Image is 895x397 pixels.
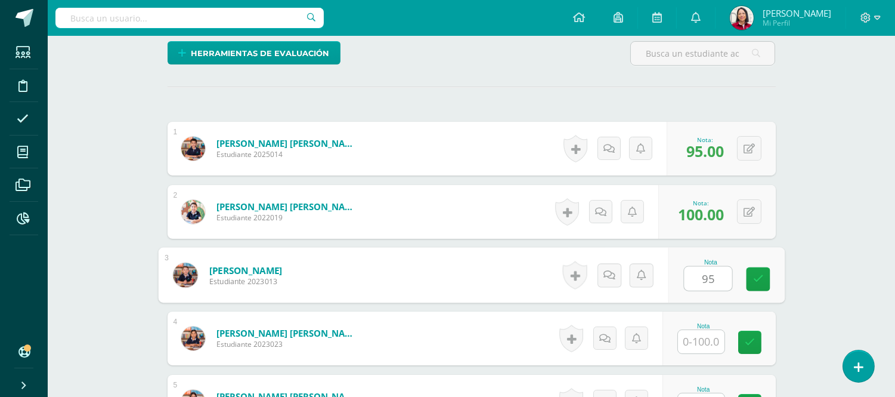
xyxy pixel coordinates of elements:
[684,267,732,291] input: 0-100.0
[181,137,205,161] img: dd41d01145b5c8801c8fa43ca9786dbd.png
[678,330,724,353] input: 0-100.0
[173,263,197,287] img: fb2a38ca594939c3ef216dd7549e253f.png
[216,213,360,223] span: Estudiante 2022019
[209,264,282,276] a: [PERSON_NAME]
[686,141,724,161] span: 95.00
[678,199,724,207] div: Nota:
[686,136,724,144] div: Nota:
[181,200,205,224] img: ca6c52007ff608381de2d50ff58960ac.png
[677,386,730,393] div: Nota
[216,339,360,349] span: Estudiante 2023023
[168,41,340,64] a: Herramientas de evaluación
[683,259,738,266] div: Nota
[181,327,205,350] img: a9eaccfa33daba0df6266d4322e0f807.png
[55,8,324,28] input: Busca un usuario...
[730,6,754,30] img: 08057eefb9b834750ea7e3b3622e3058.png
[763,18,831,28] span: Mi Perfil
[763,7,831,19] span: [PERSON_NAME]
[631,42,775,65] input: Busca un estudiante aquí...
[677,323,730,330] div: Nota
[678,204,724,224] span: 100.00
[216,149,360,159] span: Estudiante 2025014
[209,276,282,287] span: Estudiante 2023013
[216,201,360,213] a: [PERSON_NAME] [PERSON_NAME]
[216,327,360,339] a: [PERSON_NAME] [PERSON_NAME]
[216,137,360,149] a: [PERSON_NAME] [PERSON_NAME]
[191,42,329,64] span: Herramientas de evaluación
